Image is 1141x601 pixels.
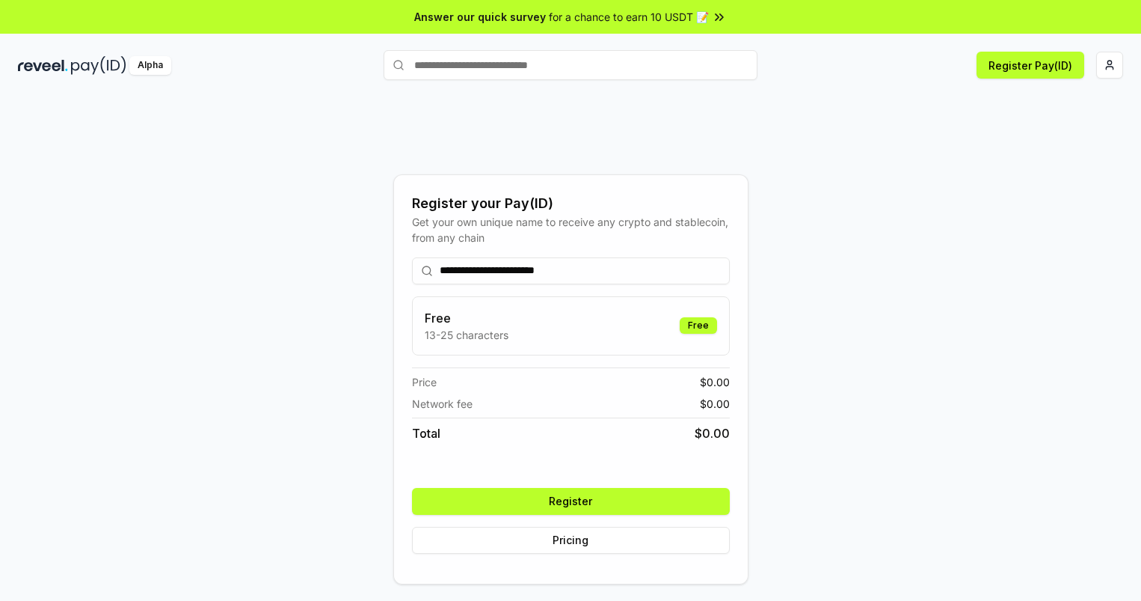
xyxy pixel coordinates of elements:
[414,9,546,25] span: Answer our quick survey
[700,396,730,412] span: $ 0.00
[412,488,730,515] button: Register
[412,527,730,554] button: Pricing
[412,193,730,214] div: Register your Pay(ID)
[18,56,68,75] img: reveel_dark
[700,374,730,390] span: $ 0.00
[425,327,508,343] p: 13-25 characters
[549,9,709,25] span: for a chance to earn 10 USDT 📝
[680,317,717,334] div: Free
[412,374,437,390] span: Price
[71,56,126,75] img: pay_id
[695,424,730,442] span: $ 0.00
[129,56,171,75] div: Alpha
[977,52,1084,79] button: Register Pay(ID)
[412,214,730,245] div: Get your own unique name to receive any crypto and stablecoin, from any chain
[412,424,440,442] span: Total
[412,396,473,412] span: Network fee
[425,309,508,327] h3: Free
